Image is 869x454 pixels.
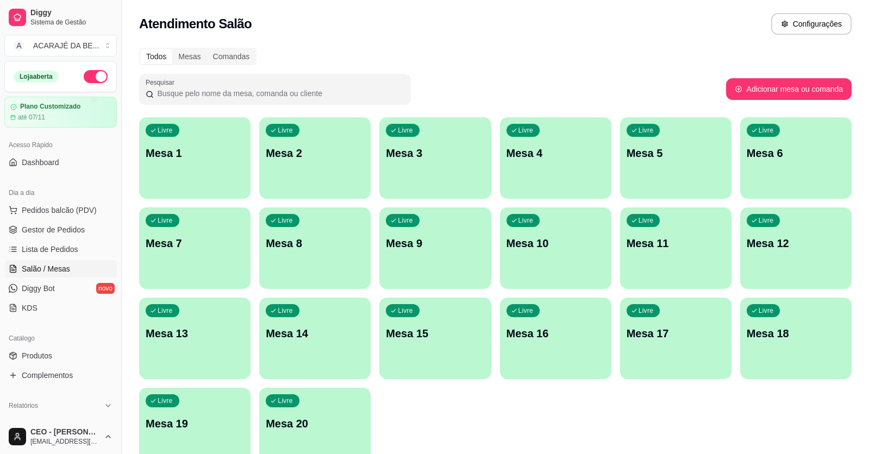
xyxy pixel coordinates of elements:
button: CEO - [PERSON_NAME][EMAIL_ADDRESS][DOMAIN_NAME] [4,424,117,450]
p: Livre [398,126,413,135]
a: Gestor de Pedidos [4,221,117,238]
p: Mesa 17 [627,326,725,341]
p: Livre [759,126,774,135]
p: Livre [639,306,654,315]
span: Salão / Mesas [22,263,70,274]
div: Mesas [172,49,207,64]
p: Mesa 18 [747,326,845,341]
a: Plano Customizadoaté 07/11 [4,97,117,128]
button: Select a team [4,35,117,56]
p: Mesa 10 [507,236,605,251]
p: Livre [278,396,293,405]
span: [EMAIL_ADDRESS][DOMAIN_NAME] [30,437,99,446]
button: Configurações [771,13,852,35]
span: Complementos [22,370,73,381]
button: LivreMesa 16 [500,298,611,379]
button: LivreMesa 18 [740,298,852,379]
p: Mesa 20 [266,416,364,431]
button: LivreMesa 7 [139,207,251,289]
span: Relatórios de vendas [22,418,93,428]
label: Pesquisar [146,78,178,87]
p: Mesa 14 [266,326,364,341]
p: Livre [759,216,774,225]
p: Mesa 7 [146,236,244,251]
div: Catálogo [4,330,117,347]
p: Livre [759,306,774,315]
p: Mesa 12 [747,236,845,251]
p: Livre [158,306,173,315]
button: LivreMesa 6 [740,117,852,199]
button: LivreMesa 4 [500,117,611,199]
a: Diggy Botnovo [4,280,117,297]
p: Mesa 11 [627,236,725,251]
button: LivreMesa 11 [620,207,732,289]
button: LivreMesa 14 [259,298,371,379]
a: Dashboard [4,154,117,171]
div: Dia a dia [4,184,117,201]
p: Mesa 19 [146,416,244,431]
button: LivreMesa 1 [139,117,251,199]
span: CEO - [PERSON_NAME] [30,427,99,437]
p: Livre [398,216,413,225]
p: Mesa 15 [386,326,484,341]
button: Adicionar mesa ou comanda [726,78,852,100]
span: Sistema de Gestão [30,18,112,27]
a: Produtos [4,347,117,364]
button: LivreMesa 13 [139,298,251,379]
p: Livre [518,306,534,315]
p: Livre [278,126,293,135]
p: Mesa 1 [146,146,244,161]
h2: Atendimento Salão [139,15,252,33]
p: Mesa 3 [386,146,484,161]
span: Lista de Pedidos [22,244,78,255]
span: Pedidos balcão (PDV) [22,205,97,216]
span: KDS [22,302,37,313]
p: Livre [518,126,534,135]
a: Complementos [4,367,117,384]
p: Livre [639,216,654,225]
p: Mesa 6 [747,146,845,161]
div: Comandas [207,49,256,64]
span: Diggy [30,8,112,18]
p: Livre [158,396,173,405]
a: KDS [4,299,117,317]
input: Pesquisar [154,88,404,99]
button: LivreMesa 12 [740,207,852,289]
div: Loja aberta [14,71,59,83]
p: Livre [278,216,293,225]
a: Salão / Mesas [4,260,117,278]
button: LivreMesa 8 [259,207,371,289]
button: Alterar Status [84,70,108,83]
article: Plano Customizado [20,103,80,111]
div: ACARAJÉ DA BE ... [33,40,99,51]
div: Acesso Rápido [4,136,117,154]
span: Diggy Bot [22,283,55,294]
button: LivreMesa 2 [259,117,371,199]
p: Mesa 16 [507,326,605,341]
p: Mesa 4 [507,146,605,161]
span: Relatórios [9,401,38,410]
div: Todos [140,49,172,64]
p: Livre [158,216,173,225]
button: LivreMesa 9 [379,207,491,289]
p: Mesa 2 [266,146,364,161]
span: Dashboard [22,157,59,168]
button: LivreMesa 5 [620,117,732,199]
p: Mesa 8 [266,236,364,251]
article: até 07/11 [18,113,45,122]
button: LivreMesa 17 [620,298,732,379]
a: Lista de Pedidos [4,241,117,258]
p: Livre [158,126,173,135]
p: Mesa 9 [386,236,484,251]
a: DiggySistema de Gestão [4,4,117,30]
a: Relatórios de vendas [4,414,117,432]
button: LivreMesa 15 [379,298,491,379]
p: Livre [639,126,654,135]
span: Gestor de Pedidos [22,224,85,235]
p: Mesa 13 [146,326,244,341]
p: Livre [278,306,293,315]
p: Livre [518,216,534,225]
span: Produtos [22,350,52,361]
button: Pedidos balcão (PDV) [4,201,117,219]
button: LivreMesa 10 [500,207,611,289]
